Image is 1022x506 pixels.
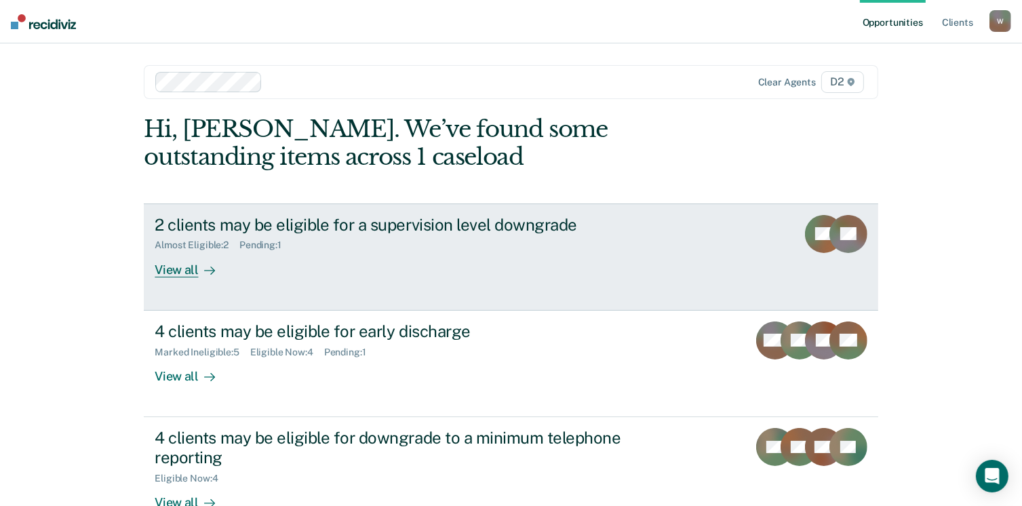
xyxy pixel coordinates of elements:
span: D2 [821,71,864,93]
button: W [989,10,1011,32]
div: Clear agents [758,77,816,88]
a: 2 clients may be eligible for a supervision level downgradeAlmost Eligible:2Pending:1View all [144,203,878,311]
div: View all [155,251,231,277]
div: Almost Eligible : 2 [155,239,239,251]
div: Hi, [PERSON_NAME]. We’ve found some outstanding items across 1 caseload [144,115,731,171]
div: 4 clients may be eligible for early discharge [155,322,631,341]
div: 2 clients may be eligible for a supervision level downgrade [155,215,631,235]
div: Eligible Now : 4 [250,347,324,358]
div: Eligible Now : 4 [155,473,229,484]
div: Pending : 1 [239,239,292,251]
div: Open Intercom Messenger [976,460,1008,492]
div: 4 clients may be eligible for downgrade to a minimum telephone reporting [155,428,631,467]
a: 4 clients may be eligible for early dischargeMarked Ineligible:5Eligible Now:4Pending:1View all [144,311,878,417]
div: Pending : 1 [324,347,377,358]
img: Recidiviz [11,14,76,29]
div: Marked Ineligible : 5 [155,347,250,358]
div: View all [155,357,231,384]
